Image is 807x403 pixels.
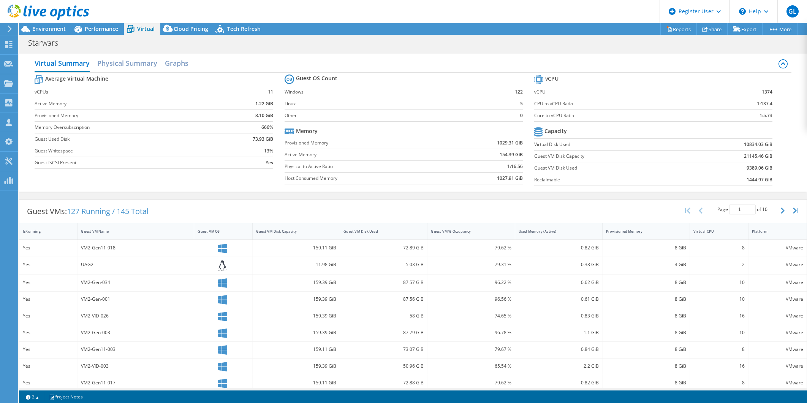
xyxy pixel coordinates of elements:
[519,244,599,252] div: 0.82 GiB
[174,25,208,32] span: Cloud Pricing
[253,135,273,143] b: 73.93 GiB
[35,147,221,155] label: Guest Whitespace
[431,328,511,337] div: 96.78 %
[343,295,424,303] div: 87.56 GiB
[520,100,523,108] b: 5
[693,260,744,269] div: 2
[515,88,523,96] b: 122
[23,260,74,269] div: Yes
[431,345,511,354] div: 79.67 %
[500,151,523,159] b: 154.39 GiB
[693,244,744,252] div: 8
[35,100,221,108] label: Active Memory
[760,112,772,119] b: 1:5.73
[431,379,511,387] div: 79.62 %
[165,56,188,71] h2: Graphs
[256,229,327,234] div: Guest VM Disk Capacity
[431,229,502,234] div: Guest VM % Occupancy
[343,312,424,320] div: 58 GiB
[762,206,767,213] span: 10
[266,159,273,167] b: Yes
[752,312,803,320] div: VMware
[25,39,70,47] h1: Starwars
[752,345,803,354] div: VMware
[693,345,744,354] div: 8
[23,312,74,320] div: Yes
[519,328,599,337] div: 1.1 GiB
[81,260,190,269] div: UAG2
[35,88,221,96] label: vCPUs
[545,75,559,83] b: vCPU
[519,312,599,320] div: 0.83 GiB
[81,345,190,354] div: VM2-Gen11-003
[255,112,273,119] b: 8.10 GiB
[23,278,74,287] div: Yes
[606,278,686,287] div: 8 GiB
[81,295,190,303] div: VM2-Gen-001
[256,328,336,337] div: 159.39 GiB
[431,312,511,320] div: 74.65 %
[81,379,190,387] div: VM2-Gen11-017
[762,88,772,96] b: 1374
[21,392,44,401] a: 2
[534,112,710,119] label: Core to vCPU Ratio
[23,379,74,387] div: Yes
[752,379,803,387] div: VMware
[744,141,772,148] b: 10834.03 GiB
[739,8,746,15] svg: \n
[752,328,803,337] div: VMware
[744,152,772,160] b: 21145.46 GiB
[431,295,511,303] div: 96.56 %
[23,229,65,234] div: IsRunning
[752,260,803,269] div: VMware
[519,362,599,370] div: 2.2 GiB
[606,345,686,354] div: 8 GiB
[786,5,799,17] span: GL
[534,164,690,172] label: Guest VM Disk Used
[534,88,710,96] label: vCPU
[67,206,149,216] span: 127 Running / 145 Total
[519,345,599,354] div: 0.84 GiB
[256,362,336,370] div: 159.39 GiB
[343,362,424,370] div: 50.96 GiB
[762,23,798,35] a: More
[497,139,523,147] b: 1029.31 GiB
[256,295,336,303] div: 159.39 GiB
[81,312,190,320] div: VM2-VID-026
[255,100,273,108] b: 1.22 GiB
[296,75,337,82] b: Guest OS Count
[343,379,424,387] div: 72.88 GiB
[268,88,273,96] b: 11
[343,328,424,337] div: 87.79 GiB
[606,229,677,234] div: Provisioned Memory
[23,328,74,337] div: Yes
[544,127,567,135] b: Capacity
[137,25,155,32] span: Virtual
[285,151,448,159] label: Active Memory
[519,260,599,269] div: 0.33 GiB
[752,244,803,252] div: VMware
[285,100,492,108] label: Linux
[534,100,710,108] label: CPU to vCPU Ratio
[256,312,336,320] div: 159.39 GiB
[35,124,221,131] label: Memory Oversubscription
[693,362,744,370] div: 16
[752,362,803,370] div: VMware
[660,23,697,35] a: Reports
[256,244,336,252] div: 159.11 GiB
[534,152,690,160] label: Guest VM Disk Capacity
[32,25,66,32] span: Environment
[693,379,744,387] div: 8
[606,362,686,370] div: 8 GiB
[256,345,336,354] div: 159.11 GiB
[757,100,772,108] b: 1:137.4
[35,112,221,119] label: Provisioned Memory
[606,328,686,337] div: 8 GiB
[752,295,803,303] div: VMware
[97,56,157,71] h2: Physical Summary
[343,229,415,234] div: Guest VM Disk Used
[343,278,424,287] div: 87.57 GiB
[431,260,511,269] div: 79.31 %
[431,362,511,370] div: 65.54 %
[285,139,448,147] label: Provisioned Memory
